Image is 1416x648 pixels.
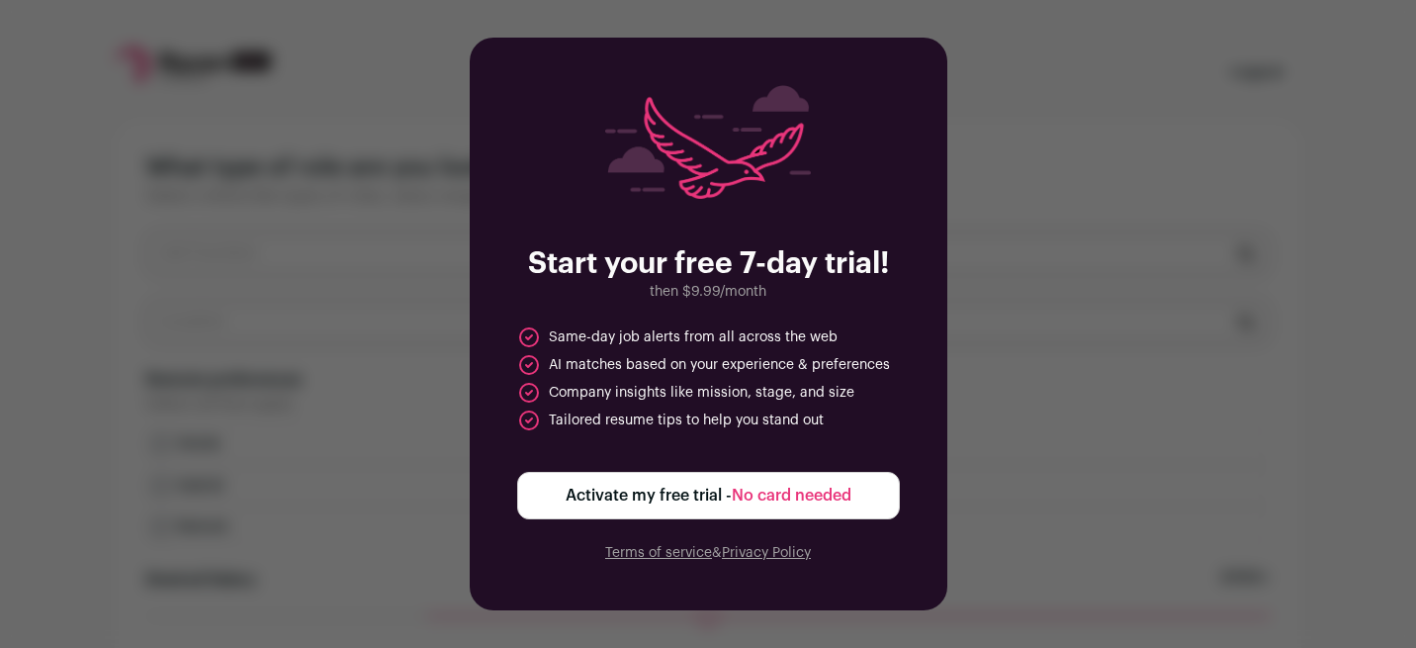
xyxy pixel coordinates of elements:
p: then $9.99/month [517,282,900,302]
li: Company insights like mission, stage, and size [517,381,854,405]
h2: Start your free 7-day trial! [517,246,900,282]
span: Activate my free trial - [566,484,851,508]
li: AI matches based on your experience & preferences [517,353,890,377]
img: raven-searching-graphic-persian-06fbb1bbfb1eb625e0a08d5c8885cd66b42d4a5dc34102e9b086ff89f5953142.png [605,85,811,199]
p: & [517,543,900,563]
li: Same-day job alerts from all across the web [517,325,838,349]
a: Privacy Policy [722,546,811,560]
li: Tailored resume tips to help you stand out [517,409,824,432]
button: Activate my free trial -No card needed [517,472,900,519]
a: Terms of service [605,546,712,560]
span: No card needed [732,488,851,504]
